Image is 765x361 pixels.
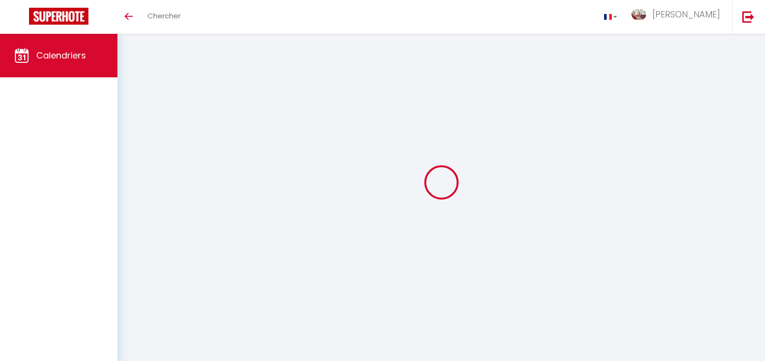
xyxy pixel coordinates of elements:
span: Chercher [147,11,181,21]
img: Super Booking [29,8,88,25]
img: logout [742,11,754,23]
span: [PERSON_NAME] [652,8,720,20]
img: ... [632,9,646,20]
span: Calendriers [36,49,86,61]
